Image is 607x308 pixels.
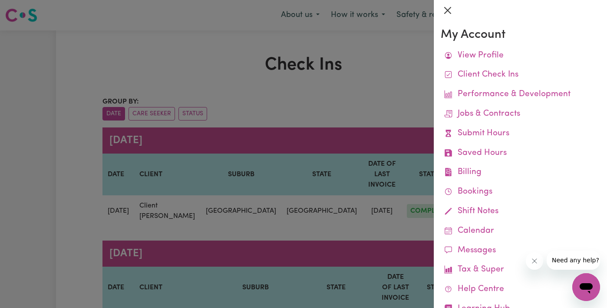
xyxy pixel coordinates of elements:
iframe: Message from company [547,251,600,270]
a: Tax & Super [441,260,600,280]
a: Calendar [441,221,600,241]
a: Jobs & Contracts [441,104,600,124]
a: Saved Hours [441,144,600,163]
a: Performance & Development [441,85,600,104]
button: Close [441,3,455,17]
a: Messages [441,241,600,261]
a: Help Centre [441,280,600,299]
h3: My Account [441,28,600,43]
a: View Profile [441,46,600,66]
a: Bookings [441,182,600,202]
iframe: Button to launch messaging window [572,273,600,301]
a: Client Check Ins [441,65,600,85]
a: Billing [441,163,600,182]
a: Submit Hours [441,124,600,144]
a: Shift Notes [441,202,600,221]
iframe: Close message [526,252,543,270]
